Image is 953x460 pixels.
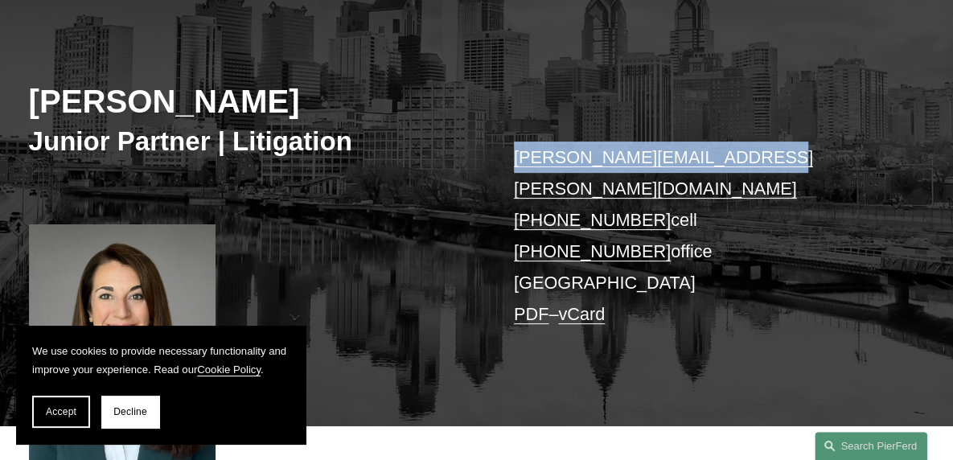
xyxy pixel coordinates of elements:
[113,406,147,417] span: Decline
[514,210,671,230] a: [PHONE_NUMBER]
[514,142,887,330] p: cell office [GEOGRAPHIC_DATA] –
[29,125,477,158] h3: Junior Partner | Litigation
[46,406,76,417] span: Accept
[197,363,261,376] a: Cookie Policy
[815,432,927,460] a: Search this site
[514,304,548,324] a: PDF
[514,241,671,261] a: [PHONE_NUMBER]
[514,147,813,199] a: [PERSON_NAME][EMAIL_ADDRESS][PERSON_NAME][DOMAIN_NAME]
[29,83,477,122] h2: [PERSON_NAME]
[558,304,605,324] a: vCard
[101,396,159,428] button: Decline
[32,342,290,380] p: We use cookies to provide necessary functionality and improve your experience. Read our .
[16,326,306,444] section: Cookie banner
[32,396,90,428] button: Accept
